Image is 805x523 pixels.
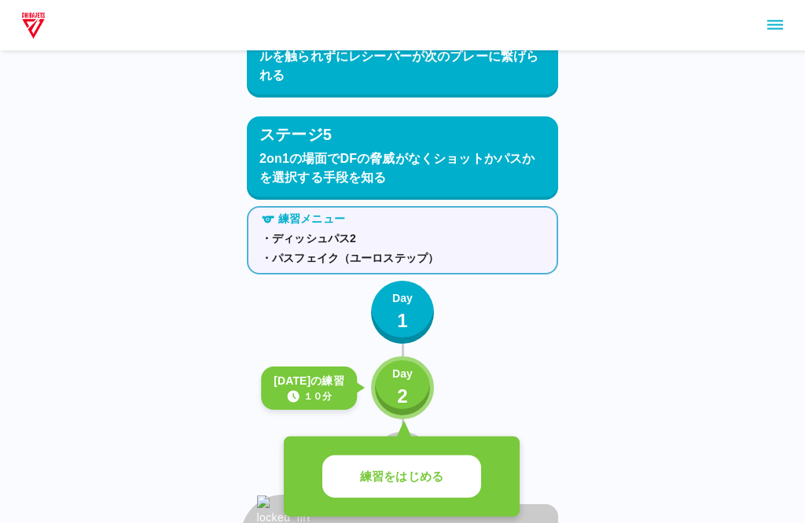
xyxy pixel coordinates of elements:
[322,455,481,499] button: 練習をはじめる
[397,382,408,411] p: 2
[371,356,434,419] button: Day2
[392,366,413,382] p: Day
[278,211,345,227] p: 練習メニュー
[392,290,413,307] p: Day
[19,9,48,41] img: dummy
[261,250,544,267] p: ・パスフェイク（ユーロステップ）
[397,307,408,335] p: 1
[259,28,546,85] p: ハンドオフからGoodpassが出せる。※DFにボールを触られずにレシーバーが次のプレーに繋げられる
[762,12,788,39] button: sidemenu
[360,468,443,486] p: 練習をはじめる
[261,230,544,247] p: ・ディッシュパス2
[259,123,332,146] p: ステージ5
[274,373,344,389] p: [DATE]の練習
[371,281,434,344] button: Day1
[303,389,332,403] p: １０分
[259,149,546,187] p: 2on1の場面でDFの脅威がなくショットかパスかを選択する手段を知る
